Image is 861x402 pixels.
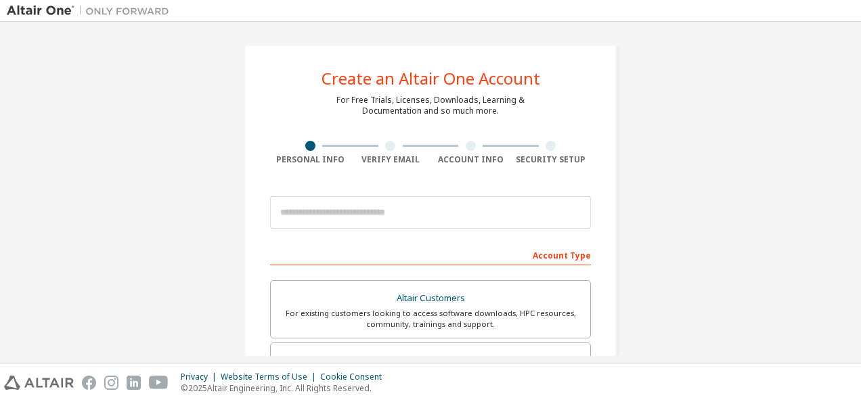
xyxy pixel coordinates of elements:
div: Students [279,351,582,370]
div: Cookie Consent [320,372,390,382]
div: Account Type [270,244,591,265]
div: For Free Trials, Licenses, Downloads, Learning & Documentation and so much more. [336,95,525,116]
p: © 2025 Altair Engineering, Inc. All Rights Reserved. [181,382,390,394]
div: Create an Altair One Account [322,70,540,87]
img: instagram.svg [104,376,118,390]
div: Altair Customers [279,289,582,308]
img: linkedin.svg [127,376,141,390]
div: Verify Email [351,154,431,165]
img: youtube.svg [149,376,169,390]
div: Account Info [430,154,511,165]
div: Website Terms of Use [221,372,320,382]
img: Altair One [7,4,176,18]
div: Security Setup [511,154,592,165]
div: Personal Info [270,154,351,165]
div: For existing customers looking to access software downloads, HPC resources, community, trainings ... [279,308,582,330]
img: facebook.svg [82,376,96,390]
img: altair_logo.svg [4,376,74,390]
div: Privacy [181,372,221,382]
